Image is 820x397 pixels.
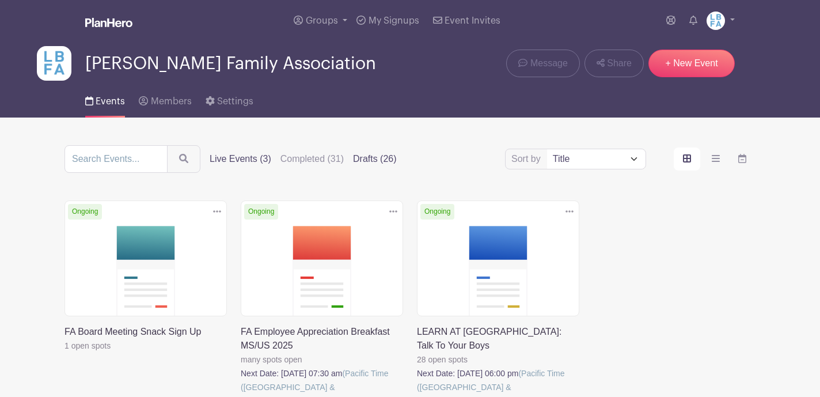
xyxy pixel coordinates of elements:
[369,16,419,25] span: My Signups
[674,148,756,171] div: order and view
[648,50,735,77] a: + New Event
[85,54,376,73] span: [PERSON_NAME] Family Association
[445,16,500,25] span: Event Invites
[707,12,725,30] img: LBFArev.png
[139,81,191,118] a: Members
[206,81,253,118] a: Settings
[306,16,338,25] span: Groups
[210,152,271,166] label: Live Events (3)
[151,97,192,106] span: Members
[506,50,579,77] a: Message
[64,145,168,173] input: Search Events...
[96,97,125,106] span: Events
[511,152,544,166] label: Sort by
[280,152,344,166] label: Completed (31)
[607,56,632,70] span: Share
[353,152,397,166] label: Drafts (26)
[530,56,568,70] span: Message
[210,152,406,166] div: filters
[584,50,644,77] a: Share
[37,46,71,81] img: LBFArev.png
[85,18,132,27] img: logo_white-6c42ec7e38ccf1d336a20a19083b03d10ae64f83f12c07503d8b9e83406b4c7d.svg
[217,97,253,106] span: Settings
[85,81,125,118] a: Events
